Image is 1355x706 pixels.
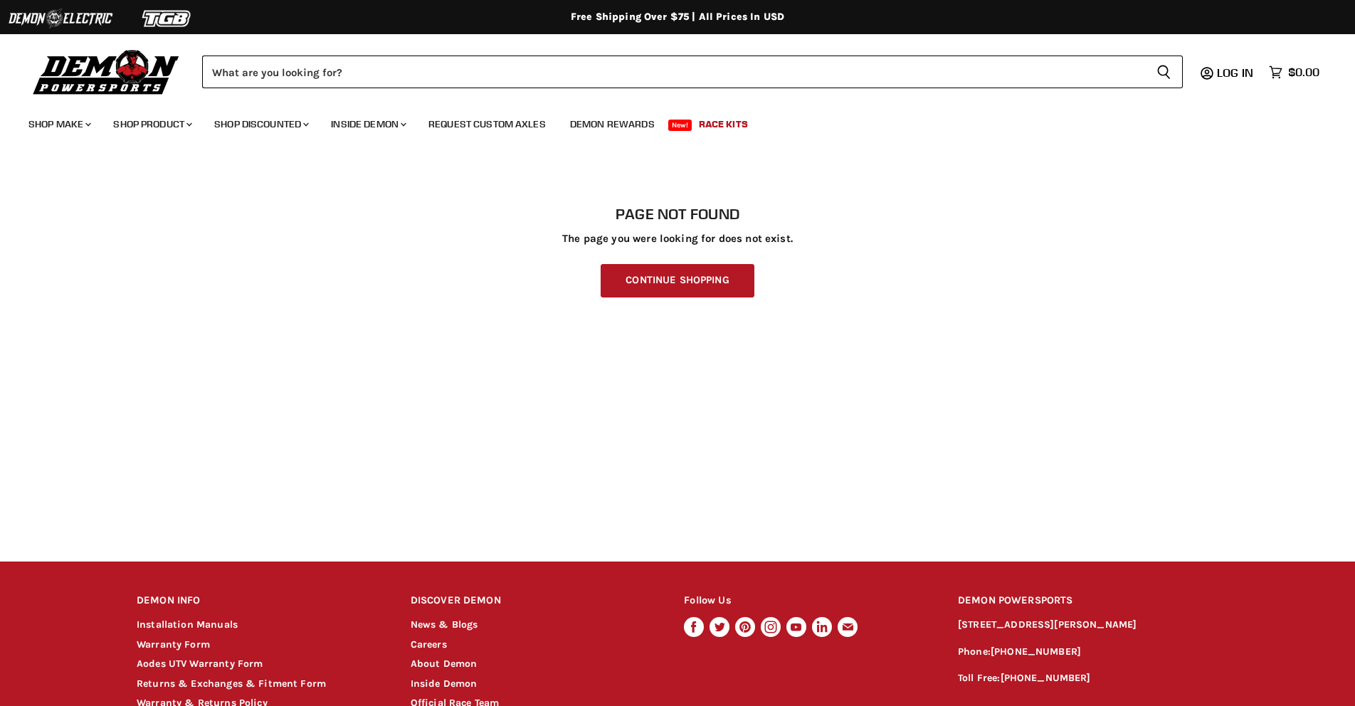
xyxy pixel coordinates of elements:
span: $0.00 [1288,65,1319,79]
a: [PHONE_NUMBER] [1001,672,1091,684]
h2: DISCOVER DEMON [411,584,658,618]
span: New! [668,120,692,131]
button: Search [1145,56,1183,88]
a: About Demon [411,658,478,670]
a: Installation Manuals [137,618,238,631]
a: Warranty Form [137,638,210,650]
h2: DEMON POWERSPORTS [958,584,1218,618]
p: The page you were looking for does not exist. [137,233,1218,245]
a: News & Blogs [411,618,478,631]
h2: Follow Us [684,584,931,618]
a: Demon Rewards [559,110,665,139]
h2: DEMON INFO [137,584,384,618]
a: Careers [411,638,447,650]
a: Log in [1211,66,1262,79]
p: Toll Free: [958,670,1218,687]
a: Shop Make [18,110,100,139]
h1: Page not found [137,206,1218,223]
a: Returns & Exchanges & Fitment Form [137,678,326,690]
a: Request Custom Axles [418,110,557,139]
p: Phone: [958,644,1218,660]
a: Aodes UTV Warranty Form [137,658,263,670]
a: Shop Product [102,110,201,139]
a: Continue Shopping [601,264,754,297]
a: Inside Demon [320,110,415,139]
ul: Main menu [18,104,1316,139]
input: Search [202,56,1145,88]
a: Shop Discounted [204,110,317,139]
a: $0.00 [1262,62,1327,83]
a: Inside Demon [411,678,478,690]
span: Log in [1217,65,1253,80]
a: [PHONE_NUMBER] [991,646,1081,658]
img: Demon Electric Logo 2 [7,5,114,32]
div: Free Shipping Over $75 | All Prices In USD [108,11,1247,23]
img: Demon Powersports [28,46,184,97]
a: Race Kits [688,110,759,139]
form: Product [202,56,1183,88]
p: [STREET_ADDRESS][PERSON_NAME] [958,617,1218,633]
img: TGB Logo 2 [114,5,221,32]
